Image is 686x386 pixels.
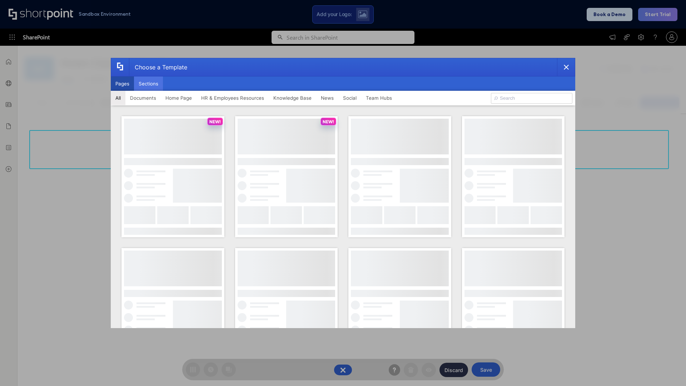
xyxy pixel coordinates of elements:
button: Home Page [161,91,197,105]
button: News [316,91,338,105]
button: Knowledge Base [269,91,316,105]
button: All [111,91,125,105]
button: Team Hubs [361,91,397,105]
button: Pages [111,76,134,91]
p: NEW! [209,119,221,124]
button: Social [338,91,361,105]
button: Sections [134,76,163,91]
div: template selector [111,58,575,328]
input: Search [491,93,572,104]
p: NEW! [323,119,334,124]
button: Documents [125,91,161,105]
div: Choose a Template [129,58,187,76]
iframe: Chat Widget [650,352,686,386]
button: HR & Employees Resources [197,91,269,105]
